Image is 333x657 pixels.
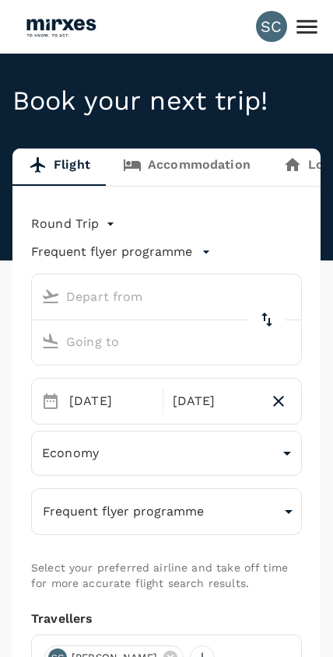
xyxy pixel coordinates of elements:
[35,330,268,354] input: Going to
[63,386,159,417] div: [DATE]
[31,560,302,591] p: Select your preferred airline and take off time for more accurate flight search results.
[31,243,211,261] button: Frequent flyer programme
[43,502,204,521] p: Frequent flyer programme
[248,301,286,338] button: delete
[31,243,192,261] p: Frequent flyer programme
[290,295,293,298] button: Open
[290,340,293,343] button: Open
[12,85,321,117] h4: Book your next trip!
[256,11,287,42] div: SC
[107,149,267,186] a: Accommodation
[31,211,118,236] div: Round Trip
[31,434,302,473] div: Economy
[31,488,302,535] button: Frequent flyer programme
[25,9,96,44] img: Mirxes Holding Pte Ltd
[166,386,263,417] div: [DATE]
[12,149,107,186] a: Flight
[31,610,302,628] div: Travellers
[35,285,268,309] input: Depart from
